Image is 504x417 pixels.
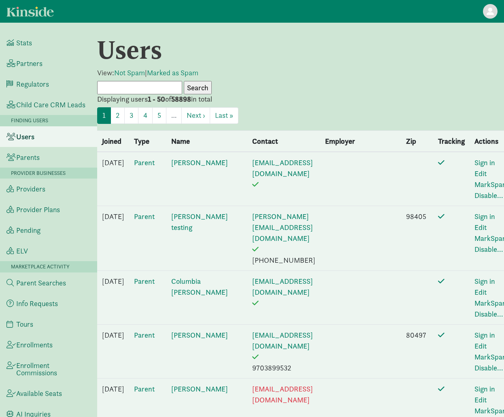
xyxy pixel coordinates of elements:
[401,324,433,378] td: 80497
[247,206,320,270] td: [PHONE_NUMBER]
[97,130,129,152] th: Joined
[433,130,470,152] th: Tracking
[11,117,48,124] span: Finding Users
[111,107,125,124] a: 2
[148,94,165,104] b: 1 - 50
[474,191,503,200] a: Disable...
[97,152,129,206] td: [DATE]
[16,101,85,109] span: Child Care CRM Leads
[474,341,487,351] a: Edit
[320,130,401,152] th: Employer
[438,331,444,338] span: FullStory tracking functionality is enabled for this user. Click to disable.
[16,390,62,397] span: Available Seats
[16,185,45,193] span: Providers
[97,324,129,378] td: [DATE]
[252,330,313,362] a: [EMAIL_ADDRESS][DOMAIN_NAME]
[252,384,313,404] a: [EMAIL_ADDRESS][DOMAIN_NAME]
[252,212,313,243] span: [PERSON_NAME][EMAIL_ADDRESS][DOMAIN_NAME]
[438,159,444,166] span: FullStory tracking functionality is enabled for this user. Click to disable.
[474,169,487,178] a: Edit
[16,81,49,88] span: Regulators
[97,36,504,65] h1: Users
[129,130,166,152] th: Type
[181,107,210,124] a: Next ›
[147,68,198,77] a: Marked as Spam
[134,384,155,394] a: Parent
[252,158,313,178] span: [EMAIL_ADDRESS][DOMAIN_NAME]
[16,279,66,287] span: Parent Searches
[16,133,34,140] span: Users
[252,277,313,308] a: [EMAIL_ADDRESS][DOMAIN_NAME]
[474,330,495,340] a: Sign in
[134,212,155,221] a: Parent
[97,68,504,78] p: View: |
[474,363,503,372] a: Disable...
[16,300,58,307] span: Info Requests
[134,158,155,167] a: Parent
[114,68,145,77] a: Not Spam
[474,277,495,286] a: Sign in
[474,245,503,254] a: Disable...
[474,395,487,404] a: Edit
[401,130,433,152] th: Zip
[138,107,153,124] a: 4
[210,107,238,124] a: Last »
[97,94,212,104] strong: Displaying users of in total
[11,170,66,177] span: Provider Businesses
[247,324,320,378] td: 9703899532
[474,384,495,394] a: Sign in
[171,94,191,104] b: 58898
[247,130,320,152] th: Contact
[97,107,111,124] a: 1
[16,247,28,255] span: ELV
[134,277,155,286] a: Parent
[438,385,444,392] span: FullStory tracking functionality is enabled for this user. Click to disable.
[171,158,228,167] a: [PERSON_NAME]
[171,277,228,297] a: Columbia [PERSON_NAME]
[97,270,129,324] td: [DATE]
[134,330,155,340] a: Parent
[166,130,247,152] th: Name
[184,81,212,94] input: Search
[16,60,43,67] span: Partners
[401,206,433,270] td: 98405
[152,107,166,124] a: 5
[11,263,70,270] span: Marketplace Activity
[171,384,228,394] a: [PERSON_NAME]
[252,212,313,254] a: [PERSON_NAME][EMAIL_ADDRESS][DOMAIN_NAME]
[252,158,313,189] a: [EMAIL_ADDRESS][DOMAIN_NAME]
[124,107,138,124] a: 3
[16,227,40,234] span: Pending
[474,212,495,221] a: Sign in
[252,277,313,297] span: [EMAIL_ADDRESS][DOMAIN_NAME]
[474,223,487,232] a: Edit
[16,321,33,328] span: Tours
[438,277,444,285] span: FullStory tracking functionality is enabled for this user. Click to disable.
[16,154,40,161] span: Parents
[171,330,228,340] a: [PERSON_NAME]
[97,206,129,270] td: [DATE]
[16,39,32,47] span: Stats
[252,330,313,351] span: [EMAIL_ADDRESS][DOMAIN_NAME]
[16,362,91,377] span: Enrollment Commissions
[474,287,487,297] a: Edit
[171,212,228,232] a: [PERSON_NAME] testing
[16,341,53,349] span: Enrollments
[474,309,503,319] a: Disable...
[474,158,495,167] a: Sign in
[16,206,60,213] span: Provider Plans
[438,213,444,220] span: FullStory tracking functionality is enabled for this user. Click to disable.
